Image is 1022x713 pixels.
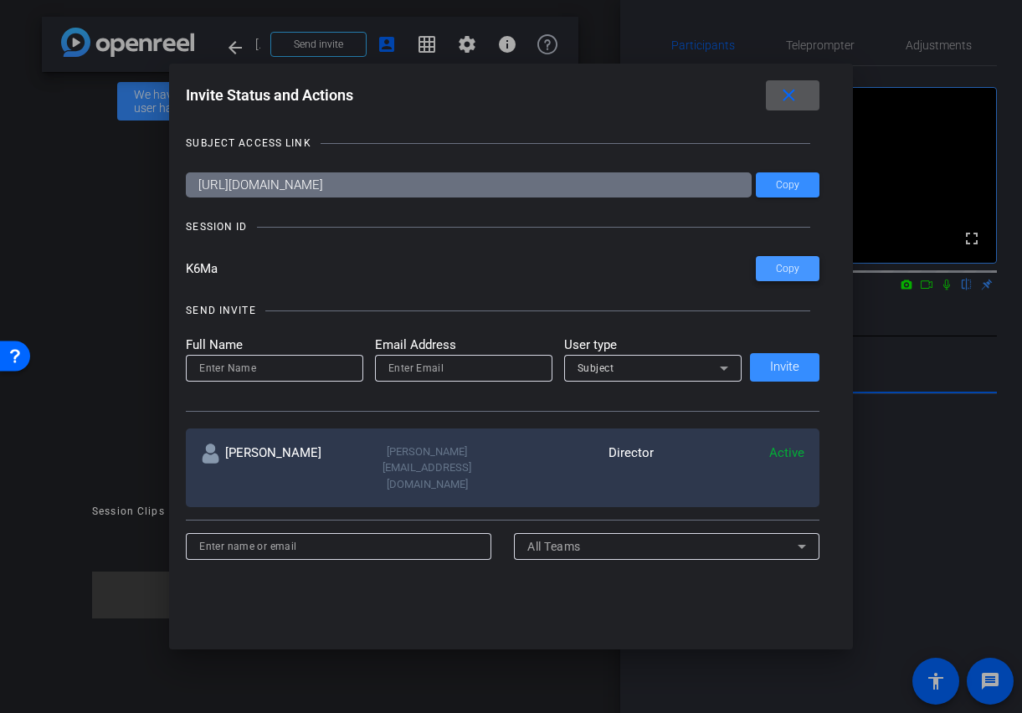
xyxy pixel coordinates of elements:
div: SESSION ID [186,218,247,235]
input: Enter name or email [199,536,478,557]
div: Director [503,444,654,493]
div: SUBJECT ACCESS LINK [186,135,311,151]
mat-icon: close [778,85,799,106]
mat-label: User type [564,336,742,355]
mat-label: Full Name [186,336,363,355]
button: Copy [756,172,819,197]
div: SEND INVITE [186,302,255,319]
openreel-title-line: SESSION ID [186,218,819,235]
input: Enter Email [388,358,539,378]
button: Copy [756,256,819,281]
div: Invite Status and Actions [186,80,819,110]
span: All Teams [527,540,581,553]
span: Active [769,445,804,460]
span: Copy [776,263,799,275]
span: Copy [776,179,799,192]
openreel-title-line: SUBJECT ACCESS LINK [186,135,819,151]
div: [PERSON_NAME] [201,444,352,493]
openreel-title-line: SEND INVITE [186,302,819,319]
mat-label: Email Address [375,336,552,355]
input: Enter Name [199,358,350,378]
div: [PERSON_NAME][EMAIL_ADDRESS][DOMAIN_NAME] [352,444,502,493]
span: Subject [578,362,614,374]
